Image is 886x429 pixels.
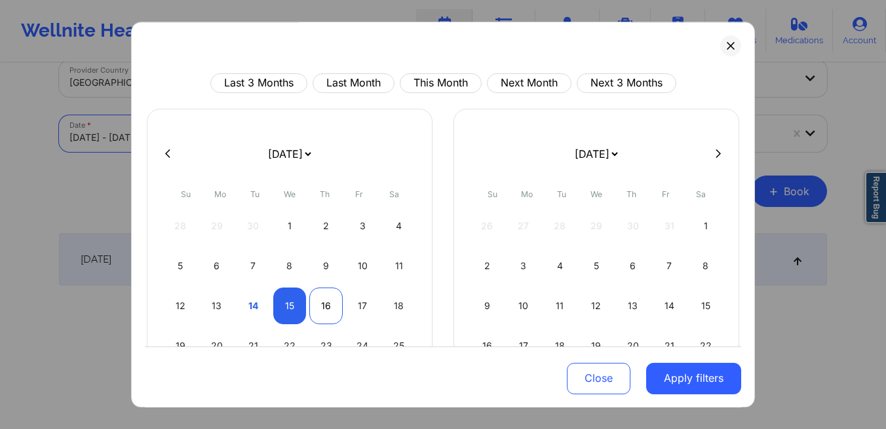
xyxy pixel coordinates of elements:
[214,189,226,199] abbr: Monday
[521,189,533,199] abbr: Monday
[567,362,630,394] button: Close
[646,362,741,394] button: Apply filters
[201,327,234,364] div: Mon Oct 20 2025
[696,189,706,199] abbr: Saturday
[543,288,577,324] div: Tue Nov 11 2025
[346,327,379,364] div: Fri Oct 24 2025
[557,189,566,199] abbr: Tuesday
[689,208,722,244] div: Sat Nov 01 2025
[284,189,296,199] abbr: Wednesday
[471,248,504,284] div: Sun Nov 02 2025
[346,208,379,244] div: Fri Oct 03 2025
[210,73,307,93] button: Last 3 Months
[273,288,307,324] div: Wed Oct 15 2025
[487,73,571,93] button: Next Month
[346,248,379,284] div: Fri Oct 10 2025
[309,327,343,364] div: Thu Oct 23 2025
[580,288,613,324] div: Wed Nov 12 2025
[309,208,343,244] div: Thu Oct 02 2025
[580,248,613,284] div: Wed Nov 05 2025
[382,288,415,324] div: Sat Oct 18 2025
[653,288,686,324] div: Fri Nov 14 2025
[320,189,330,199] abbr: Thursday
[653,248,686,284] div: Fri Nov 07 2025
[580,327,613,364] div: Wed Nov 19 2025
[577,73,676,93] button: Next 3 Months
[471,327,504,364] div: Sun Nov 16 2025
[201,248,234,284] div: Mon Oct 06 2025
[662,189,670,199] abbr: Friday
[164,327,197,364] div: Sun Oct 19 2025
[237,248,270,284] div: Tue Oct 07 2025
[382,248,415,284] div: Sat Oct 11 2025
[181,189,191,199] abbr: Sunday
[237,327,270,364] div: Tue Oct 21 2025
[626,189,636,199] abbr: Thursday
[250,189,260,199] abbr: Tuesday
[590,189,602,199] abbr: Wednesday
[201,288,234,324] div: Mon Oct 13 2025
[237,288,270,324] div: Tue Oct 14 2025
[273,208,307,244] div: Wed Oct 01 2025
[313,73,395,93] button: Last Month
[355,189,363,199] abbr: Friday
[471,288,504,324] div: Sun Nov 09 2025
[309,288,343,324] div: Thu Oct 16 2025
[389,189,399,199] abbr: Saturday
[507,327,541,364] div: Mon Nov 17 2025
[616,248,649,284] div: Thu Nov 06 2025
[616,288,649,324] div: Thu Nov 13 2025
[273,327,307,364] div: Wed Oct 22 2025
[346,288,379,324] div: Fri Oct 17 2025
[400,73,482,93] button: This Month
[616,327,649,364] div: Thu Nov 20 2025
[689,248,722,284] div: Sat Nov 08 2025
[382,208,415,244] div: Sat Oct 04 2025
[382,327,415,364] div: Sat Oct 25 2025
[689,288,722,324] div: Sat Nov 15 2025
[543,327,577,364] div: Tue Nov 18 2025
[543,248,577,284] div: Tue Nov 04 2025
[653,327,686,364] div: Fri Nov 21 2025
[164,248,197,284] div: Sun Oct 05 2025
[488,189,497,199] abbr: Sunday
[164,288,197,324] div: Sun Oct 12 2025
[507,288,541,324] div: Mon Nov 10 2025
[273,248,307,284] div: Wed Oct 08 2025
[689,327,722,364] div: Sat Nov 22 2025
[309,248,343,284] div: Thu Oct 09 2025
[507,248,541,284] div: Mon Nov 03 2025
